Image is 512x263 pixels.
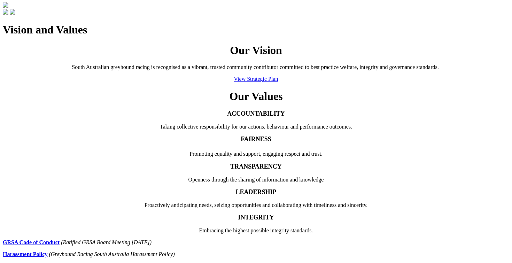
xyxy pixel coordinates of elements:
[3,90,509,103] h1: Our Values
[3,239,60,245] a: GRSA Code of Conduct
[3,2,8,8] img: logo-grsa-white.png
[227,110,285,117] strong: ACCOUNTABILITY
[10,9,15,15] img: twitter.svg
[72,64,439,70] span: South Australian greyhound racing is recognised as a vibrant, trusted community contributor commi...
[189,151,323,157] span: Promoting equality and support, engaging respect and trust.
[3,23,509,36] h1: Vision and Values
[241,136,271,142] strong: FAIRNESS
[160,124,352,130] span: Taking collective responsibility for our actions, behaviour and performance outcomes.
[188,177,324,183] span: Openness through the sharing of information and knowledge
[235,188,276,195] strong: LEADERSHIP
[230,163,282,170] strong: TRANSPARENCY
[3,44,509,57] h1: Our Vision
[238,214,274,221] strong: INTEGRITY
[199,227,313,233] span: Embracing the highest possible integrity standards.
[234,76,278,82] a: View Strategic Plan
[3,9,8,15] img: facebook.svg
[145,202,368,208] span: Proactively anticipating needs, seizing opportunities and collaborating with timeliness and since...
[49,251,174,257] em: (Greyhound Racing South Australia Harassment Policy)
[61,239,152,245] em: (Ratified GRSA Board Meeting [DATE])
[3,251,47,257] a: Harassment Policy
